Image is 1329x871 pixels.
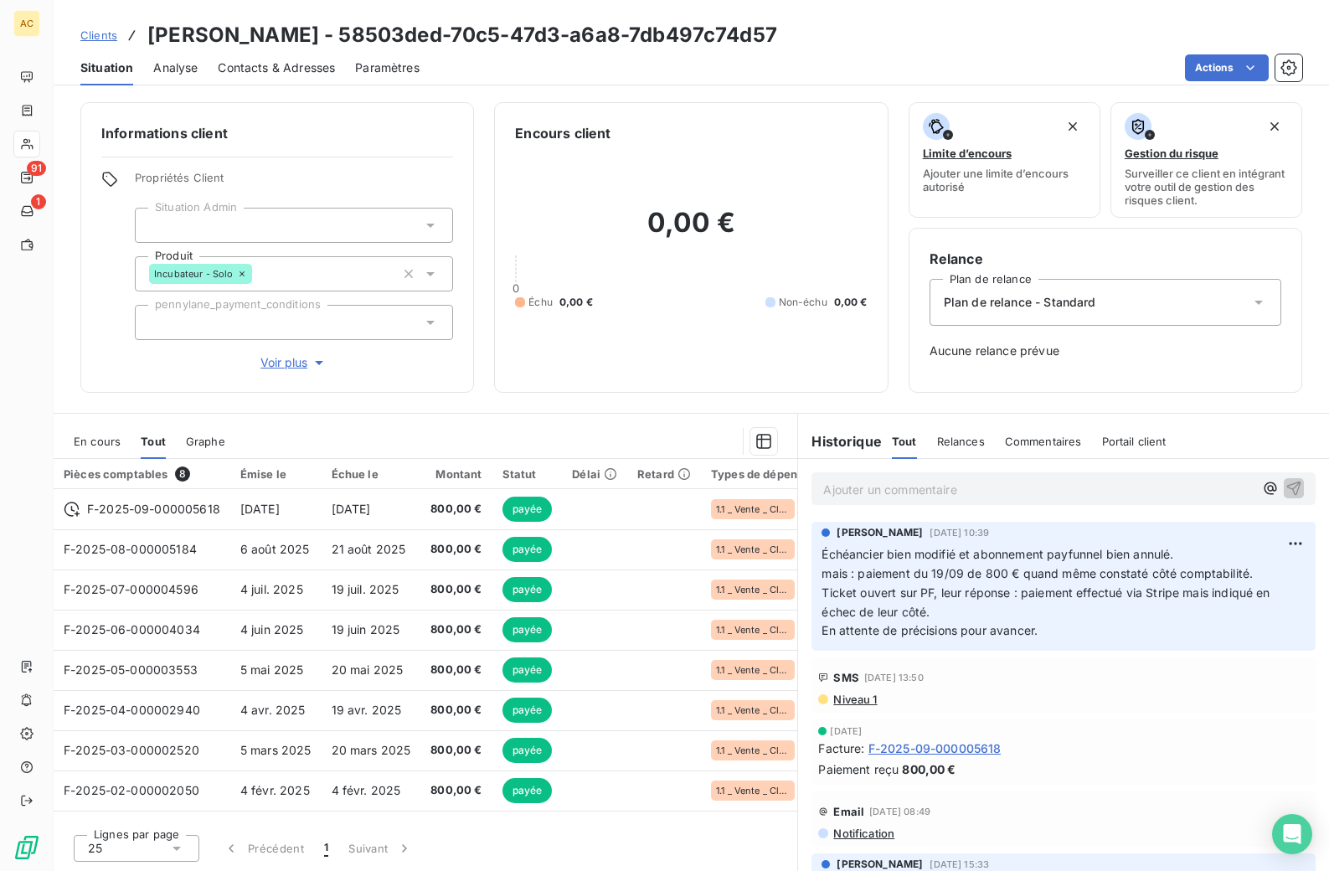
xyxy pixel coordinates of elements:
input: Ajouter une valeur [149,218,162,233]
span: 91 [27,161,46,176]
span: En cours [74,435,121,448]
h6: Relance [930,249,1281,269]
span: 1.1 _ Vente _ Clients [716,625,790,635]
span: [DATE] [332,502,371,516]
span: 21 août 2025 [332,542,406,556]
h3: [PERSON_NAME] - 58503ded-70c5-47d3-a6a8-7db497c74d57 [147,20,777,50]
span: 800,00 € [430,581,482,598]
span: 800,00 € [430,501,482,518]
h6: Historique [798,431,882,451]
span: 800,00 € [430,742,482,759]
span: 800,00 € [430,782,482,799]
span: F-2025-04-000002940 [64,703,200,717]
span: 1.1 _ Vente _ Clients [716,585,790,595]
span: Tout [892,435,917,448]
span: payée [502,577,553,602]
div: Émise le [240,467,312,481]
span: F-2025-08-000005184 [64,542,197,556]
span: Aucune relance prévue [930,343,1281,359]
span: F-2025-06-000004034 [64,622,200,636]
span: 4 févr. 2025 [332,783,401,797]
span: [DATE] [830,726,862,736]
div: Montant [430,467,482,481]
span: F-2025-05-000003553 [64,662,198,677]
button: Suivant [338,831,423,866]
div: Pièces comptables [64,466,220,482]
span: 800,00 € [902,760,956,778]
span: 800,00 € [430,662,482,678]
span: 0,00 € [834,295,868,310]
span: 800,00 € [430,621,482,638]
span: payée [502,617,553,642]
span: mais : paiement du 19/09 de 800 € quand même constaté côté comptabilité. [822,566,1253,580]
button: Limite d’encoursAjouter une limite d’encours autorisé [909,102,1100,218]
span: Gestion du risque [1125,147,1218,160]
span: Limite d’encours [923,147,1012,160]
span: 5 mai 2025 [240,662,304,677]
span: 1.1 _ Vente _ Clients [716,665,790,675]
span: Tout [141,435,166,448]
button: Précédent [213,831,314,866]
span: 20 mars 2025 [332,743,411,757]
h2: 0,00 € [515,206,867,256]
span: Situation [80,59,133,76]
span: 25 [88,840,102,857]
span: [DATE] 10:39 [930,528,989,538]
span: [DATE] [240,502,280,516]
span: 19 avr. 2025 [332,703,402,717]
span: 1 [324,840,328,857]
div: Types de dépenses / revenus [711,467,870,481]
a: Clients [80,27,117,44]
span: Contacts & Adresses [218,59,335,76]
span: Paiement reçu [818,760,899,778]
div: Délai [572,467,617,481]
span: Ticket ouvert sur PF, leur réponse : paiement effectué via Stripe mais indiqué en échec de leur c... [822,585,1273,619]
span: [DATE] 15:33 [930,859,989,869]
span: 4 juil. 2025 [240,582,303,596]
span: F-2025-07-000004596 [64,582,198,596]
span: 1.1 _ Vente _ Clients [716,544,790,554]
span: 4 févr. 2025 [240,783,310,797]
span: 6 août 2025 [240,542,310,556]
span: 1.1 _ Vente _ Clients [716,705,790,715]
span: Commentaires [1005,435,1082,448]
span: [PERSON_NAME] [837,525,923,540]
h6: Informations client [101,123,453,143]
span: 5 mars 2025 [240,743,312,757]
span: 8 [175,466,190,482]
button: Voir plus [135,353,453,372]
span: 20 mai 2025 [332,662,404,677]
span: 1.1 _ Vente _ Clients [716,504,790,514]
span: Échu [528,295,553,310]
span: Surveiller ce client en intégrant votre outil de gestion des risques client. [1125,167,1288,207]
input: Ajouter une valeur [149,315,162,330]
span: payée [502,778,553,803]
span: 800,00 € [430,541,482,558]
div: Retard [637,467,691,481]
span: Non-échu [779,295,827,310]
button: 1 [314,831,338,866]
span: payée [502,698,553,723]
span: 4 juin 2025 [240,622,304,636]
span: [DATE] 08:49 [869,807,930,817]
span: Voir plus [260,354,327,371]
span: F-2025-03-000002520 [64,743,199,757]
span: 19 juil. 2025 [332,582,399,596]
span: F-2025-09-000005618 [87,501,220,518]
span: payée [502,657,553,683]
span: 0,00 € [559,295,593,310]
span: Propriétés Client [135,171,453,194]
span: Relances [937,435,985,448]
span: 800,00 € [430,702,482,719]
span: Email [833,805,864,818]
span: F-2025-09-000005618 [868,740,1002,757]
span: Ajouter une limite d’encours autorisé [923,167,1086,193]
input: Ajouter une valeur [252,266,265,281]
span: Incubateur - Solo [154,269,234,279]
span: SMS [833,671,858,684]
span: payée [502,537,553,562]
span: Analyse [153,59,198,76]
span: Portail client [1102,435,1167,448]
span: Niveau 1 [832,693,877,706]
button: Gestion du risqueSurveiller ce client en intégrant votre outil de gestion des risques client. [1110,102,1302,218]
